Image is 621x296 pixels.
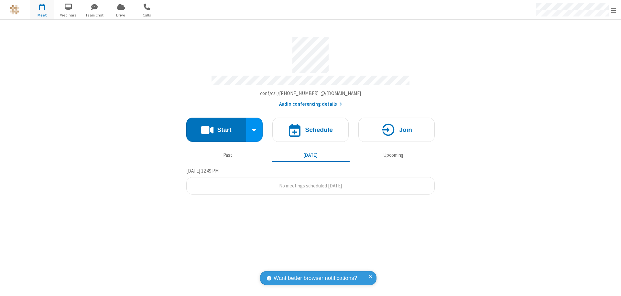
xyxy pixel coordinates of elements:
[354,149,432,161] button: Upcoming
[260,90,361,96] span: Copy my meeting room link
[260,90,361,97] button: Copy my meeting room linkCopy my meeting room link
[274,274,357,282] span: Want better browser notifications?
[305,127,333,133] h4: Schedule
[358,118,435,142] button: Join
[10,5,19,15] img: QA Selenium DO NOT DELETE OR CHANGE
[30,12,54,18] span: Meet
[279,100,342,108] button: Audio conferencing details
[217,127,231,133] h4: Start
[189,149,267,161] button: Past
[605,279,616,291] iframe: Chat
[272,149,350,161] button: [DATE]
[109,12,133,18] span: Drive
[399,127,412,133] h4: Join
[272,118,349,142] button: Schedule
[135,12,159,18] span: Calls
[186,118,246,142] button: Start
[186,168,219,174] span: [DATE] 12:49 PM
[82,12,107,18] span: Team Chat
[279,183,342,189] span: No meetings scheduled [DATE]
[186,167,435,195] section: Today's Meetings
[186,32,435,108] section: Account details
[246,118,263,142] div: Start conference options
[56,12,81,18] span: Webinars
